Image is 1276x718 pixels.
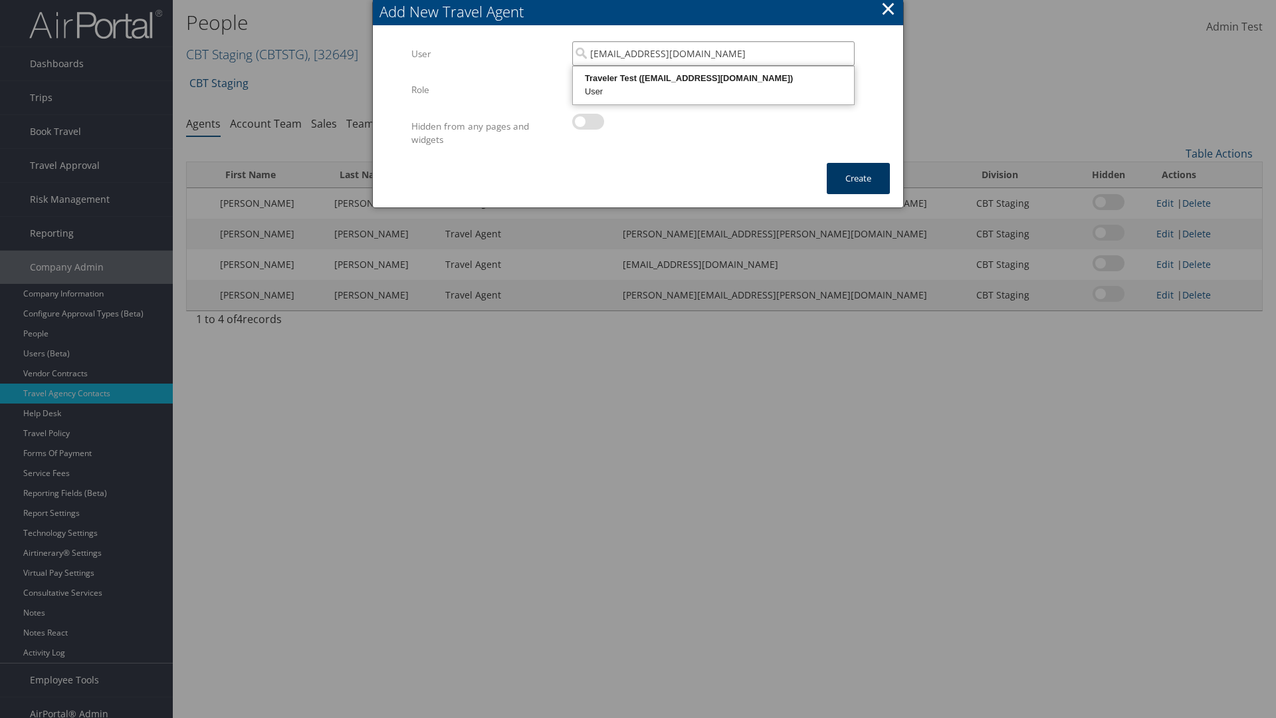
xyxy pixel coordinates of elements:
label: Role [411,77,562,102]
button: Create [827,163,890,194]
label: User [411,41,562,66]
div: Add New Travel Agent [379,1,903,22]
label: Hidden from any pages and widgets [411,114,562,153]
input: Search Users [572,41,855,66]
div: Traveler Test ([EMAIL_ADDRESS][DOMAIN_NAME]) [575,72,852,85]
div: User [575,85,852,98]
